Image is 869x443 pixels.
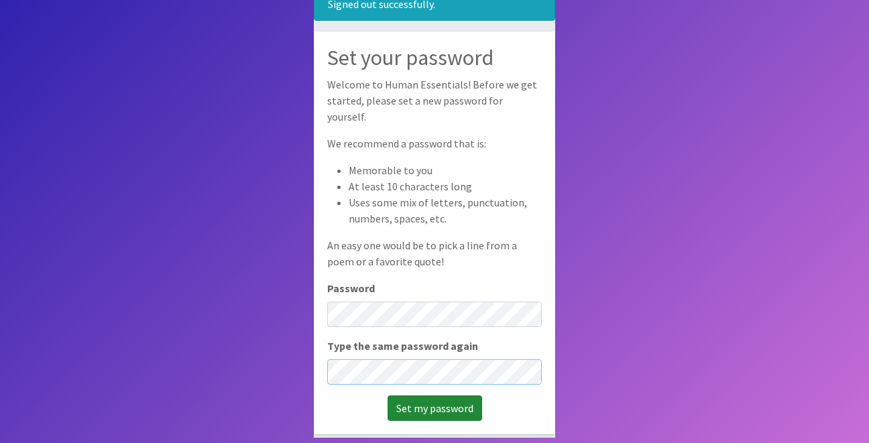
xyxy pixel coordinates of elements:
[327,45,542,70] h2: Set your password
[349,178,542,194] li: At least 10 characters long
[388,395,482,421] input: Set my password
[327,76,542,125] p: Welcome to Human Essentials! Before we get started, please set a new password for yourself.
[349,194,542,227] li: Uses some mix of letters, punctuation, numbers, spaces, etc.
[327,135,542,151] p: We recommend a password that is:
[349,162,542,178] li: Memorable to you
[327,338,478,354] label: Type the same password again
[327,280,375,296] label: Password
[327,237,542,269] p: An easy one would be to pick a line from a poem or a favorite quote!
